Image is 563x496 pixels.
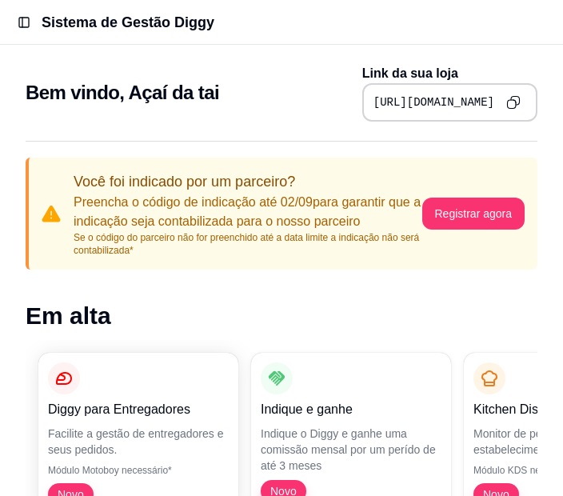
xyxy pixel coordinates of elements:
button: Copy to clipboard [501,90,526,115]
p: Preencha o código de indicação até 02/09 para garantir que a indicação seja contabilizada para o ... [74,193,422,231]
h1: Em alta [26,302,537,330]
p: Você foi indicado por um parceiro? [74,170,422,193]
p: Diggy para Entregadores [48,400,229,419]
p: Facilite a gestão de entregadores e seus pedidos. [48,426,229,458]
p: Link da sua loja [362,64,537,83]
p: Indique o Diggy e ganhe uma comissão mensal por um perído de até 3 meses [261,426,441,474]
p: Indique e ganhe [261,400,441,419]
p: Módulo Motoboy necessário* [48,464,229,477]
h2: Bem vindo, Açaí da tai [26,80,219,106]
h1: Sistema de Gestão Diggy [42,11,214,34]
button: Registrar agora [422,198,525,230]
pre: [URL][DOMAIN_NAME] [373,94,494,110]
p: Se o código do parceiro não for preenchido até a data limite a indicação não será contabilizada* [74,231,422,257]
